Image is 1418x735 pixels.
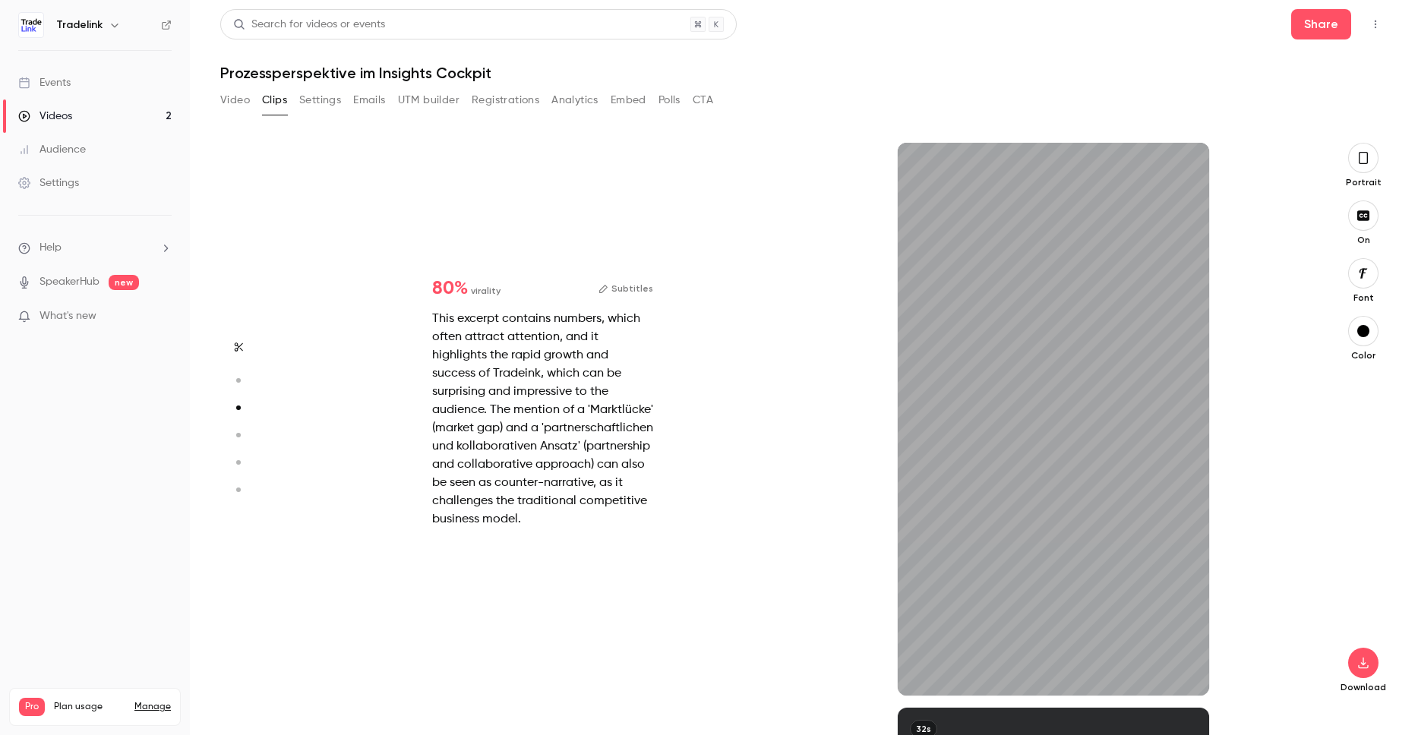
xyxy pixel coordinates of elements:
[432,279,468,298] span: 80 %
[109,275,139,290] span: new
[19,13,43,37] img: Tradelink
[262,88,287,112] button: Clips
[39,308,96,324] span: What's new
[611,88,646,112] button: Embed
[39,274,99,290] a: SpeakerHub
[432,310,653,528] div: This excerpt contains numbers, which often attract attention, and it highlights the rapid growth ...
[472,88,539,112] button: Registrations
[1339,292,1388,304] p: Font
[39,240,62,256] span: Help
[18,240,172,256] li: help-dropdown-opener
[1339,176,1388,188] p: Portrait
[56,17,103,33] h6: Tradelink
[1363,12,1388,36] button: Top Bar Actions
[1339,349,1388,361] p: Color
[1339,681,1388,693] p: Download
[551,88,598,112] button: Analytics
[353,88,385,112] button: Emails
[1339,234,1388,246] p: On
[398,88,460,112] button: UTM builder
[1291,9,1351,39] button: Share
[134,701,171,713] a: Manage
[693,88,713,112] button: CTA
[18,75,71,90] div: Events
[233,17,385,33] div: Search for videos or events
[220,88,250,112] button: Video
[471,284,501,298] span: virality
[658,88,681,112] button: Polls
[18,175,79,191] div: Settings
[54,701,125,713] span: Plan usage
[220,64,1388,82] h1: Prozessperspektive im Insights Cockpit
[598,279,653,298] button: Subtitles
[18,109,72,124] div: Videos
[18,142,86,157] div: Audience
[299,88,341,112] button: Settings
[19,698,45,716] span: Pro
